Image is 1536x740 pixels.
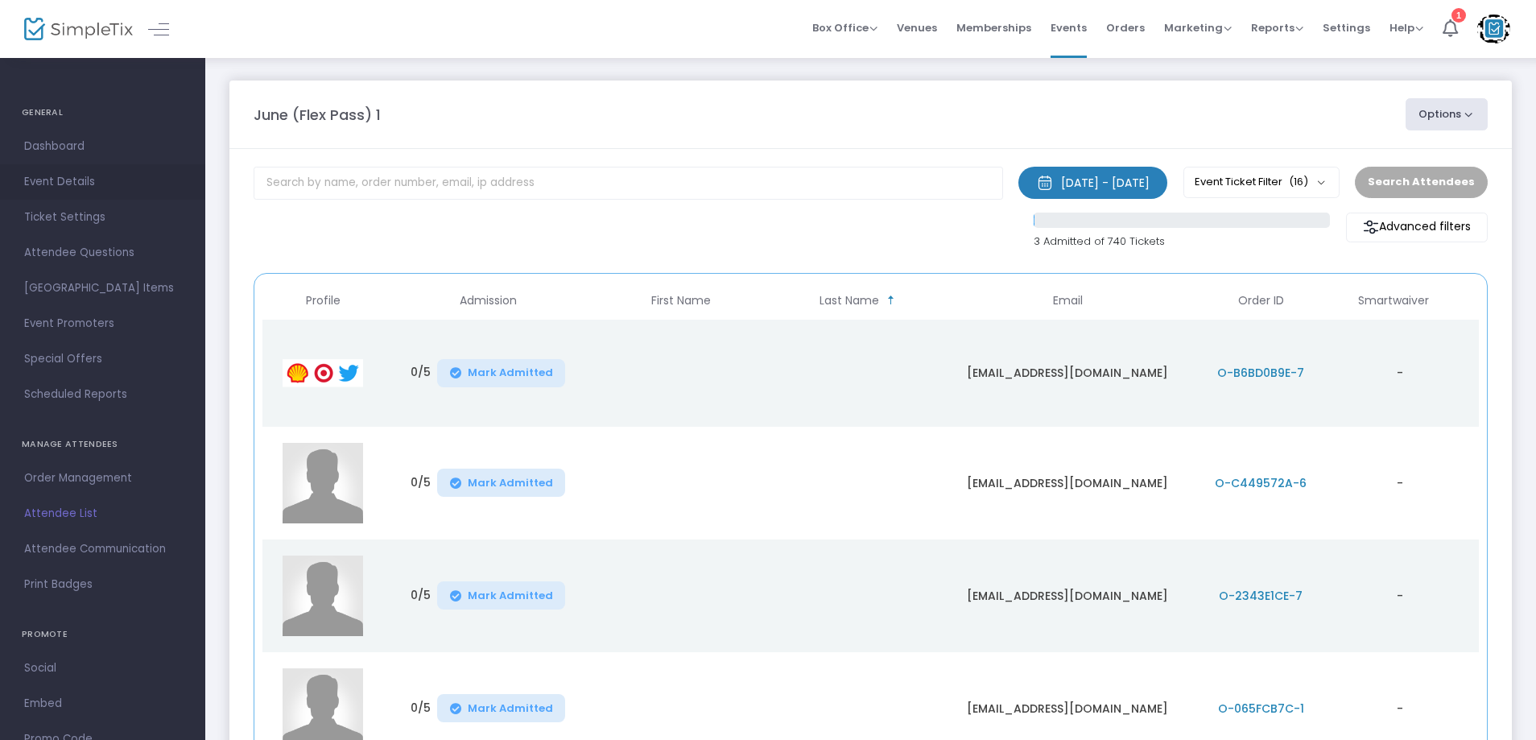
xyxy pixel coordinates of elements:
[24,574,181,595] span: Print Badges
[411,700,431,723] span: 0/5
[1333,282,1454,320] th: Smartwaiver
[283,443,363,523] img: Attendee Profile Image
[1397,588,1403,604] span: -
[24,207,181,228] span: Ticket Settings
[283,556,363,636] img: Attendee Profile Image
[1217,365,1304,381] span: O-B6BD0B9E-7
[22,97,184,129] h4: GENERAL
[1034,234,1331,250] p: 3 Admitted of 740 Tickets
[437,581,566,610] button: Mark Admitted
[24,658,181,679] span: Social
[24,349,181,370] span: Special Offers
[947,539,1188,652] td: [EMAIL_ADDRESS][DOMAIN_NAME]
[468,477,553,490] span: Mark Admitted
[1051,7,1087,48] span: Events
[24,313,181,334] span: Event Promoters
[24,136,181,157] span: Dashboard
[254,167,1003,200] input: Search by name, order number, email, ip address
[1397,475,1403,491] span: -
[812,20,877,35] span: Box Office
[947,320,1188,427] td: [EMAIL_ADDRESS][DOMAIN_NAME]
[24,503,181,524] span: Attendee List
[1218,701,1304,717] span: O-065FCB7C-1
[885,294,898,307] span: Sortable
[956,7,1031,48] span: Memberships
[1037,175,1053,191] img: monthly
[1451,8,1466,23] div: 1
[1363,219,1379,235] img: filter
[437,469,566,497] button: Mark Admitted
[897,7,937,48] span: Venues
[1323,7,1370,48] span: Settings
[651,294,711,308] span: First Name
[437,359,566,387] button: Mark Admitted
[1106,7,1145,48] span: Orders
[1389,20,1423,35] span: Help
[411,364,431,387] span: 0/5
[24,384,181,405] span: Scheduled Reports
[411,587,431,610] span: 0/5
[262,282,383,320] th: Profile
[1406,98,1488,130] button: Options
[24,278,181,299] span: [GEOGRAPHIC_DATA] Items
[1018,167,1167,199] button: [DATE] - [DATE]
[1215,475,1307,491] span: O-C449572A-6
[24,468,181,489] span: Order Management
[460,294,517,308] span: Admission
[1238,294,1284,308] span: Order ID
[1251,20,1303,35] span: Reports
[468,702,553,715] span: Mark Admitted
[1346,213,1488,242] m-button: Advanced filters
[437,694,566,722] button: Mark Admitted
[468,589,553,602] span: Mark Admitted
[24,539,181,560] span: Attendee Communication
[411,474,431,498] span: 0/5
[820,294,879,308] span: Last Name
[24,172,181,192] span: Event Details
[468,366,553,379] span: Mark Admitted
[1053,294,1083,308] span: Email
[254,104,381,126] m-panel-title: June (Flex Pass) 1
[1289,176,1308,188] span: (16)
[947,427,1188,539] td: [EMAIL_ADDRESS][DOMAIN_NAME]
[24,242,181,263] span: Attendee Questions
[1164,20,1232,35] span: Marketing
[1397,701,1403,717] span: -
[283,336,363,411] img: Attendee profile image
[1397,365,1403,381] span: -
[1183,167,1340,197] button: Event Ticket Filter(16)
[1061,175,1150,191] div: [DATE] - [DATE]
[24,693,181,714] span: Embed
[22,618,184,651] h4: PROMOTE
[22,428,184,461] h4: MANAGE ATTENDEES
[1219,588,1303,604] span: O-2343E1CE-7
